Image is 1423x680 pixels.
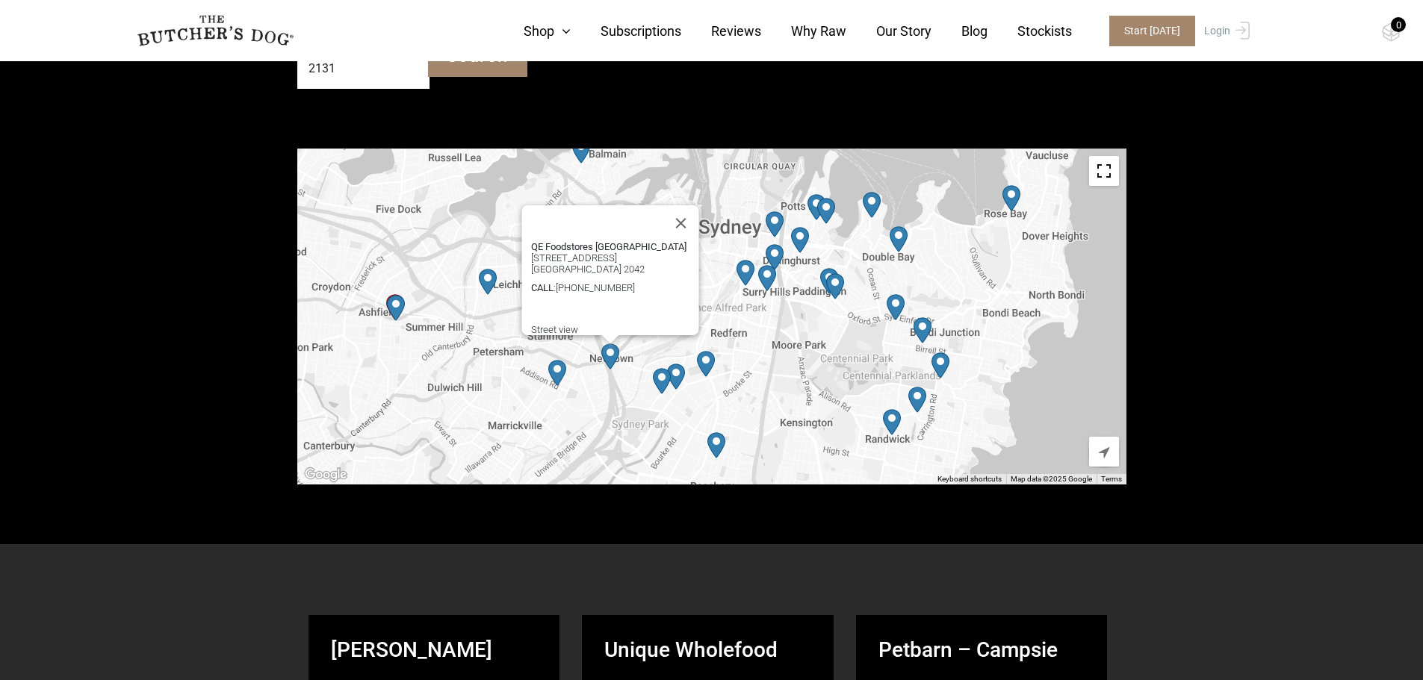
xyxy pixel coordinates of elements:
div: QE Foodstores Waverley [926,346,955,384]
div: Petbarn – Double Bay [884,220,914,258]
a: Stockists [988,21,1072,41]
a: Shop [494,21,571,41]
div: 0 [1391,17,1406,32]
button: Keyboard shortcuts [937,474,1002,484]
div: QE Foodstores Paddington [820,267,850,305]
div: Pets Point – Rose Bay [996,179,1026,217]
strong: Petbarn – Campsie [856,615,1108,663]
div: PetO Alexandria [691,345,721,383]
div: Dogue Bondi Junction [881,288,911,326]
div: Dogs in Town [542,354,572,392]
strong: CALL [530,282,553,293]
img: TBD_Cart-Empty.png [1382,22,1401,42]
div: Petbarn – Bondi Junction [908,311,937,349]
strong: Unique Wholefood [582,615,834,663]
strong: [PERSON_NAME] [309,615,560,663]
a: Subscriptions [571,21,681,41]
div: Dogs in Town [814,262,844,300]
a: Start [DATE] [1094,16,1200,46]
span: : [530,282,698,293]
button: Toggle fullscreen view [1089,156,1119,186]
span: Start [DATE] [1109,16,1195,46]
div: QE Foodstores Randwick [902,381,932,419]
div: Richie’s Cafe [857,186,887,224]
span: Map data ©2025 Google [1011,475,1092,483]
a: Why Raw [761,21,846,41]
div: Dogs @ Play [752,259,782,297]
div: Petbarn – Roseberry [701,426,731,464]
a: [PHONE_NUMBER] [555,282,634,293]
div: PetO Ashfield [381,289,411,327]
button: Close [663,205,698,241]
div: Petbarn – Campsie [268,380,298,418]
div: Unique Wholefood [473,263,503,301]
div: QE Foodstores Newtown [595,337,625,375]
div: Petbarn – Potts Point [802,188,831,226]
div: PetO Randwick [877,403,907,441]
a: Street view [530,324,577,335]
a: Login [1200,16,1250,46]
div: Pets Point [811,192,841,230]
span: [STREET_ADDRESS] [530,252,698,263]
div: Petbarn – Rozelle [566,131,596,169]
div: Pup N Pussy [760,238,790,276]
a: Open this area in Google Maps (opens a new window) [301,465,350,484]
a: Terms [1101,475,1122,483]
img: Google [301,465,350,484]
a: Reviews [681,21,761,41]
a: Blog [931,21,988,41]
div: Start location [380,288,410,326]
div: Paws4friends [760,205,790,243]
a: Get Directions [530,303,646,324]
a: Our Story [846,21,931,41]
div: QE Foodstores – Darlinghurst [785,221,815,259]
strong: QE Foodstores [GEOGRAPHIC_DATA] [530,241,686,252]
div: Dogs In Town [647,362,677,400]
div: Petbarn – Surry Hills [731,254,760,292]
span:  [1099,446,1109,459]
span: [GEOGRAPHIC_DATA] 2042 [530,263,698,275]
div: Petbarn – Alexandria [661,358,691,396]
